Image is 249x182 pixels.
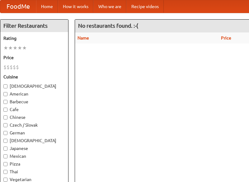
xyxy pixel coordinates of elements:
a: Price [221,35,231,40]
li: ★ [8,44,13,51]
li: $ [3,64,7,71]
label: [DEMOGRAPHIC_DATA] [3,138,65,144]
a: Name [78,35,89,40]
h5: Cuisine [3,74,65,80]
label: Czech / Slovak [3,122,65,128]
input: American [3,92,7,96]
a: Who we are [93,0,126,13]
label: Thai [3,169,65,175]
input: Pizza [3,162,7,166]
label: American [3,91,65,97]
label: Cafe [3,106,65,113]
input: Japanese [3,147,7,151]
h4: Filter Restaurants [0,20,68,32]
input: Vegetarian [3,178,7,182]
input: Czech / Slovak [3,123,7,127]
li: ★ [22,44,27,51]
label: Mexican [3,153,65,159]
li: ★ [3,44,8,51]
label: [DEMOGRAPHIC_DATA] [3,83,65,89]
li: ★ [13,44,17,51]
a: Recipe videos [126,0,164,13]
li: ★ [17,44,22,51]
input: [DEMOGRAPHIC_DATA] [3,84,7,88]
a: FoodMe [0,0,36,13]
input: Chinese [3,115,7,119]
h5: Price [3,54,65,61]
li: $ [16,64,19,71]
label: Barbecue [3,99,65,105]
input: Barbecue [3,100,7,104]
li: $ [7,64,10,71]
input: [DEMOGRAPHIC_DATA] [3,139,7,143]
input: German [3,131,7,135]
input: Cafe [3,108,7,112]
input: Thai [3,170,7,174]
label: Chinese [3,114,65,120]
a: How it works [58,0,93,13]
label: Pizza [3,161,65,167]
input: Mexican [3,154,7,158]
ng-pluralize: No restaurants found. :-( [78,23,138,29]
li: $ [10,64,13,71]
label: Japanese [3,145,65,152]
h5: Rating [3,35,65,41]
label: German [3,130,65,136]
li: $ [13,64,16,71]
a: Home [36,0,58,13]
